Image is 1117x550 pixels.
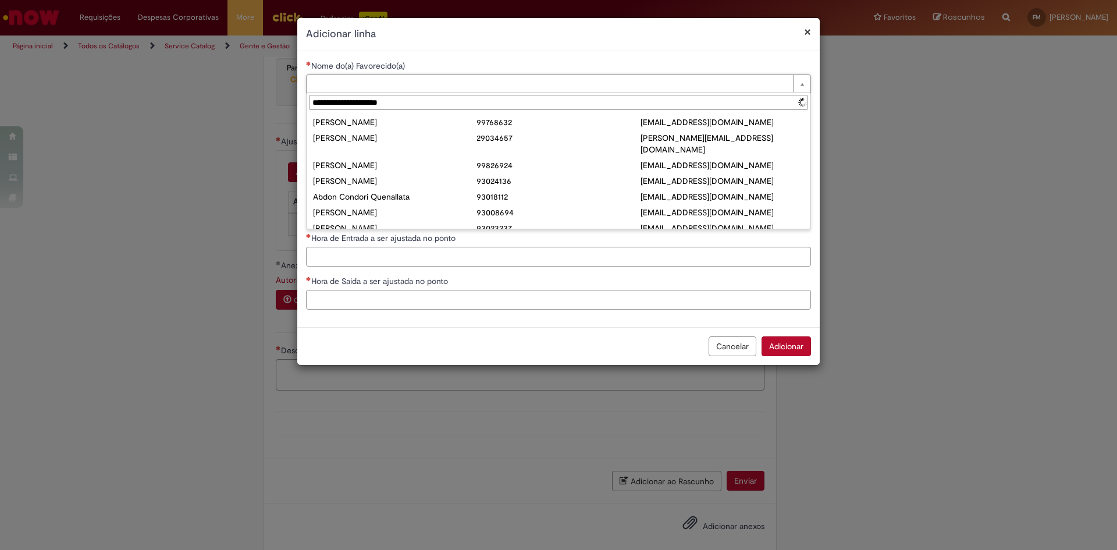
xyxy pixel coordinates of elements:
div: 93024136 [476,175,640,187]
div: 99826924 [476,159,640,171]
div: [EMAIL_ADDRESS][DOMAIN_NAME] [641,175,804,187]
div: [PERSON_NAME] [313,207,476,218]
div: 93018112 [476,191,640,203]
div: [PERSON_NAME] [313,116,476,128]
div: [PERSON_NAME] [313,159,476,171]
div: [EMAIL_ADDRESS][DOMAIN_NAME] [641,207,804,218]
div: 93023237 [476,222,640,234]
div: 93008694 [476,207,640,218]
div: [EMAIL_ADDRESS][DOMAIN_NAME] [641,159,804,171]
div: 29034657 [476,132,640,144]
div: [EMAIL_ADDRESS][DOMAIN_NAME] [641,191,804,203]
div: [EMAIL_ADDRESS][DOMAIN_NAME] [641,222,804,234]
div: [PERSON_NAME] [313,222,476,234]
div: [EMAIL_ADDRESS][DOMAIN_NAME] [641,116,804,128]
div: [PERSON_NAME][EMAIL_ADDRESS][DOMAIN_NAME] [641,132,804,155]
div: 99768632 [476,116,640,128]
div: [PERSON_NAME] [313,132,476,144]
ul: Nome do(a) Favorecido(a) [307,112,810,229]
div: [PERSON_NAME] [313,175,476,187]
div: Abdon Condori Quenallata [313,191,476,203]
